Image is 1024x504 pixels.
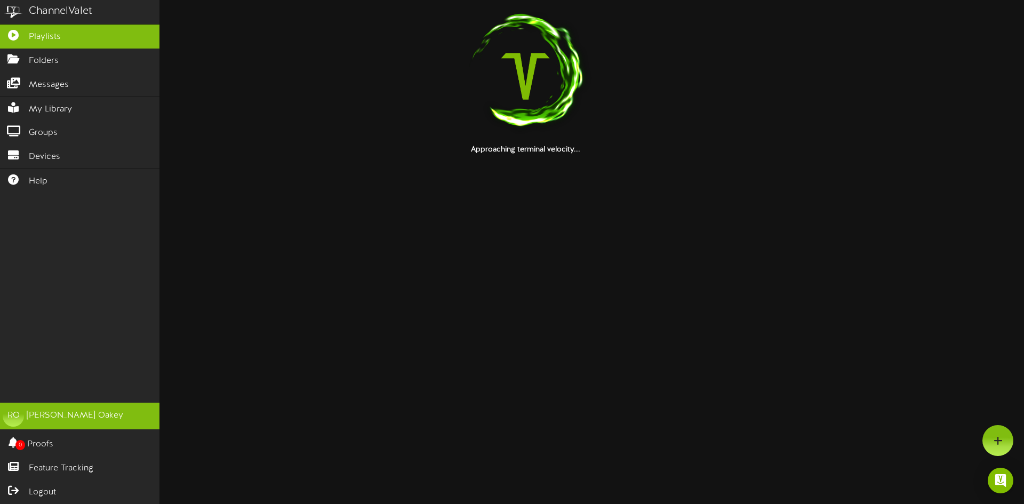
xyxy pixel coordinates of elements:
span: Folders [29,55,59,67]
span: Messages [29,79,69,91]
span: Help [29,175,47,188]
span: Proofs [27,438,53,451]
span: Feature Tracking [29,462,93,475]
div: [PERSON_NAME] Oakey [27,410,123,422]
span: 0 [15,440,25,450]
div: ChannelValet [29,4,92,19]
span: Logout [29,486,56,499]
span: Groups [29,127,58,139]
span: My Library [29,103,72,116]
strong: Approaching terminal velocity... [471,146,580,154]
span: Devices [29,151,60,163]
img: loading-spinner-1.png [457,8,594,145]
div: RO [3,405,24,427]
div: Open Intercom Messenger [988,468,1013,493]
span: Playlists [29,31,61,43]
